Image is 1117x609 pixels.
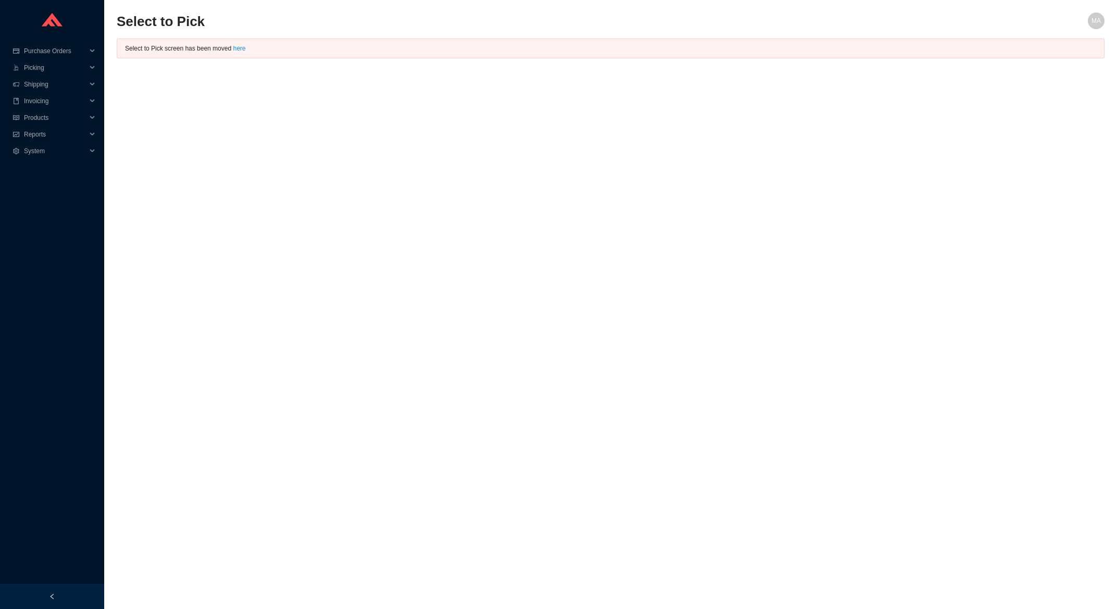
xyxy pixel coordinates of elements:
[24,59,86,76] span: Picking
[233,45,245,52] a: here
[13,48,20,54] span: credit-card
[24,109,86,126] span: Products
[49,593,55,600] span: left
[13,115,20,121] span: read
[117,13,858,31] h2: Select to Pick
[24,76,86,93] span: Shipping
[13,98,20,104] span: book
[24,143,86,159] span: System
[13,131,20,138] span: fund
[13,148,20,154] span: setting
[125,43,1096,54] div: Select to Pick screen has been moved
[24,126,86,143] span: Reports
[24,93,86,109] span: Invoicing
[1091,13,1101,29] span: MA
[24,43,86,59] span: Purchase Orders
